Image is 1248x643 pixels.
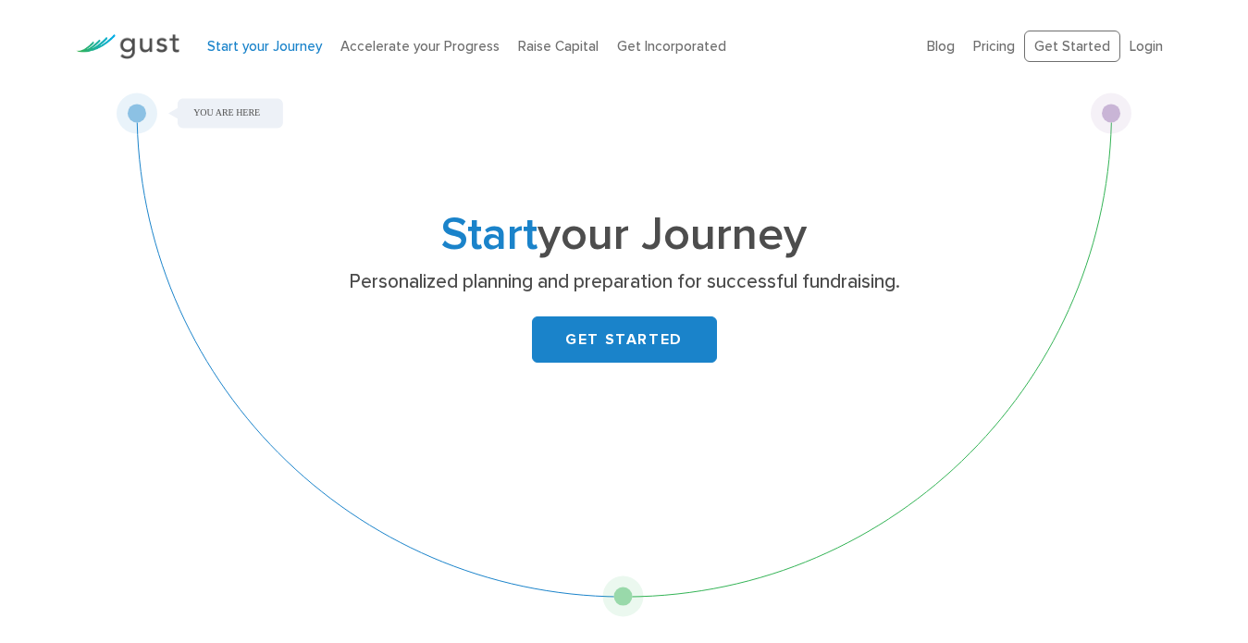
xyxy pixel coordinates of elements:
[266,269,982,295] p: Personalized planning and preparation for successful fundraising.
[1130,38,1163,55] a: Login
[927,38,955,55] a: Blog
[76,34,179,59] img: Gust Logo
[259,214,990,256] h1: your Journey
[973,38,1015,55] a: Pricing
[1024,31,1120,63] a: Get Started
[617,38,726,55] a: Get Incorporated
[441,207,538,262] span: Start
[532,316,717,363] a: GET STARTED
[340,38,500,55] a: Accelerate your Progress
[207,38,322,55] a: Start your Journey
[518,38,599,55] a: Raise Capital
